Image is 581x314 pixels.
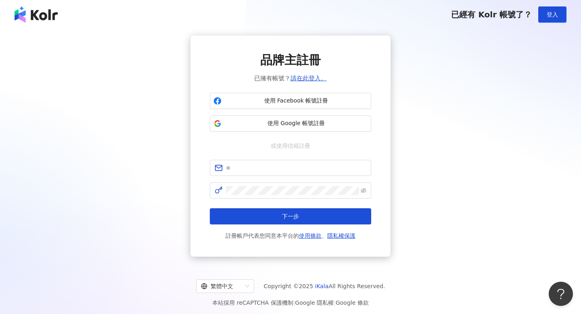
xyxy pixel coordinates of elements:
button: 使用 Google 帳號註冊 [210,115,371,132]
span: 下一步 [282,213,299,220]
a: iKala [315,283,329,289]
span: 或使用信箱註冊 [265,141,316,150]
a: Google 隱私權 [295,299,334,306]
span: | [293,299,295,306]
span: 註冊帳戶代表您同意本平台的 、 [226,231,355,241]
span: eye-invisible [361,188,366,193]
span: | [334,299,336,306]
button: 登入 [538,6,566,23]
span: 已擁有帳號？ [254,73,327,83]
a: Google 條款 [336,299,369,306]
span: 本站採用 reCAPTCHA 保護機制 [212,298,368,308]
span: Copyright © 2025 All Rights Reserved. [264,281,385,291]
span: 品牌主註冊 [260,52,321,69]
div: 繁體中文 [201,280,242,293]
button: 下一步 [210,208,371,224]
button: 使用 Facebook 帳號註冊 [210,93,371,109]
span: 使用 Google 帳號註冊 [225,119,368,128]
span: 使用 Facebook 帳號註冊 [225,97,368,105]
iframe: Help Scout Beacon - Open [549,282,573,306]
a: 使用條款 [299,232,322,239]
a: 隱私權保護 [327,232,355,239]
span: 登入 [547,11,558,18]
a: 請在此登入。 [290,75,327,82]
span: 已經有 Kolr 帳號了？ [451,10,532,19]
img: logo [15,6,58,23]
